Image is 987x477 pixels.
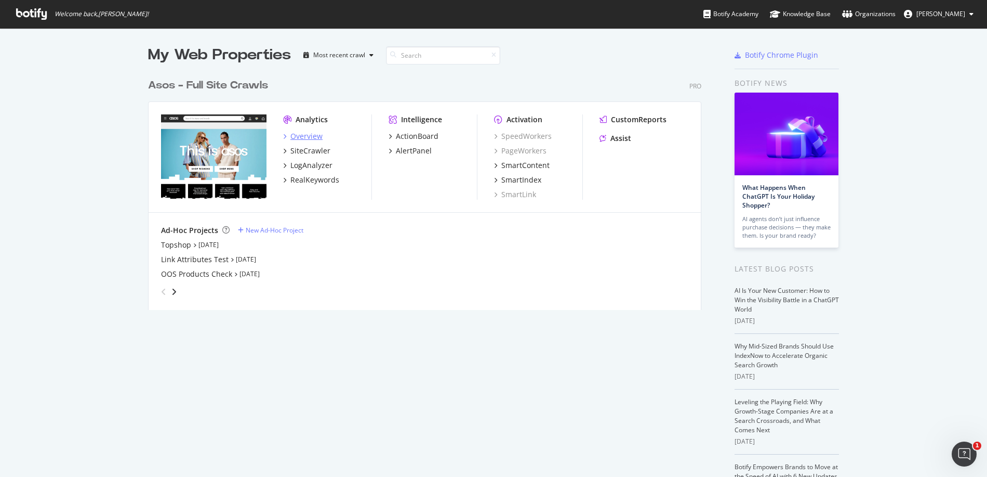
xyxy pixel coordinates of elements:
a: What Happens When ChatGPT Is Your Holiday Shopper? [742,183,815,210]
iframe: Intercom live chat [952,442,977,467]
a: RealKeywords [283,175,339,185]
div: Organizations [842,9,896,19]
a: LogAnalyzer [283,160,332,171]
span: Welcome back, [PERSON_NAME] ! [55,10,149,18]
div: CustomReports [611,114,666,125]
div: angle-left [157,283,170,300]
div: [DATE] [735,437,839,446]
a: [DATE] [198,240,219,249]
div: angle-right [170,287,178,297]
a: OOS Products Check [161,269,232,279]
div: Knowledge Base [770,9,831,19]
a: Why Mid-Sized Brands Should Use IndexNow to Accelerate Organic Search Growth [735,342,834,369]
div: [DATE] [735,316,839,326]
div: LogAnalyzer [290,160,332,171]
div: Analytics [296,114,328,125]
a: SmartIndex [494,175,541,185]
div: AlertPanel [396,146,432,156]
span: Solveig Bianchi [916,9,965,18]
div: My Web Properties [148,45,291,66]
button: [PERSON_NAME] [896,6,982,22]
div: Asos - Full Site Crawls [148,78,268,93]
div: Activation [506,114,542,125]
div: RealKeywords [290,175,339,185]
div: [DATE] [735,372,839,381]
a: Overview [283,131,323,141]
a: SiteCrawler [283,146,330,156]
div: AI agents don’t just influence purchase decisions — they make them. Is your brand ready? [742,215,831,240]
a: SmartLink [494,189,536,200]
a: Asos - Full Site Crawls [148,78,272,93]
a: SmartContent [494,160,550,171]
img: What Happens When ChatGPT Is Your Holiday Shopper? [735,93,838,175]
div: Intelligence [401,114,442,125]
div: Ad-Hoc Projects [161,225,218,236]
a: Botify Chrome Plugin [735,50,818,60]
a: [DATE] [236,255,256,264]
a: CustomReports [599,114,666,125]
a: Assist [599,133,631,144]
a: AI Is Your New Customer: How to Win the Visibility Battle in a ChatGPT World [735,286,839,314]
div: New Ad-Hoc Project [246,226,303,235]
div: SiteCrawler [290,146,330,156]
div: Assist [610,133,631,144]
div: grid [148,66,710,310]
img: www.asos.com [161,114,266,199]
div: SmartContent [501,160,550,171]
div: Most recent crawl [313,52,365,58]
div: ActionBoard [396,131,438,141]
a: SpeedWorkers [494,131,552,141]
div: Overview [290,131,323,141]
span: 1 [973,442,981,450]
a: New Ad-Hoc Project [238,226,303,235]
div: SmartIndex [501,175,541,185]
div: Pro [689,82,701,91]
input: Search [386,46,500,65]
button: Most recent crawl [299,47,378,63]
div: Latest Blog Posts [735,263,839,275]
a: Link Attributes Test [161,254,229,265]
a: Leveling the Playing Field: Why Growth-Stage Companies Are at a Search Crossroads, and What Comes... [735,397,833,434]
a: PageWorkers [494,146,546,156]
div: Botify Chrome Plugin [745,50,818,60]
a: [DATE] [239,269,260,278]
a: ActionBoard [389,131,438,141]
div: Botify Academy [703,9,758,19]
a: AlertPanel [389,146,432,156]
div: Botify news [735,78,839,89]
a: Topshop [161,240,191,250]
